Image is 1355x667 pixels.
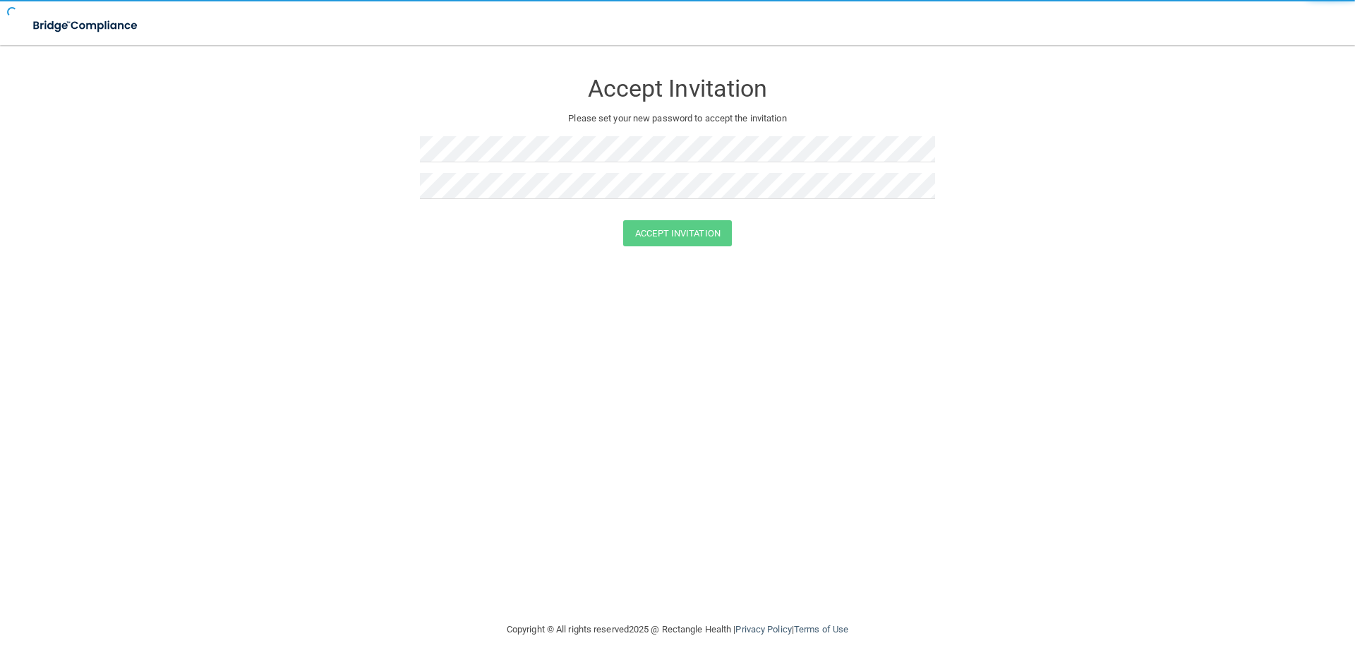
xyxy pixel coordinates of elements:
a: Terms of Use [794,624,848,635]
div: Copyright © All rights reserved 2025 @ Rectangle Health | | [420,607,935,652]
button: Accept Invitation [623,220,732,246]
img: bridge_compliance_login_screen.278c3ca4.svg [21,11,151,40]
p: Please set your new password to accept the invitation [430,110,925,127]
h3: Accept Invitation [420,76,935,102]
a: Privacy Policy [735,624,791,635]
